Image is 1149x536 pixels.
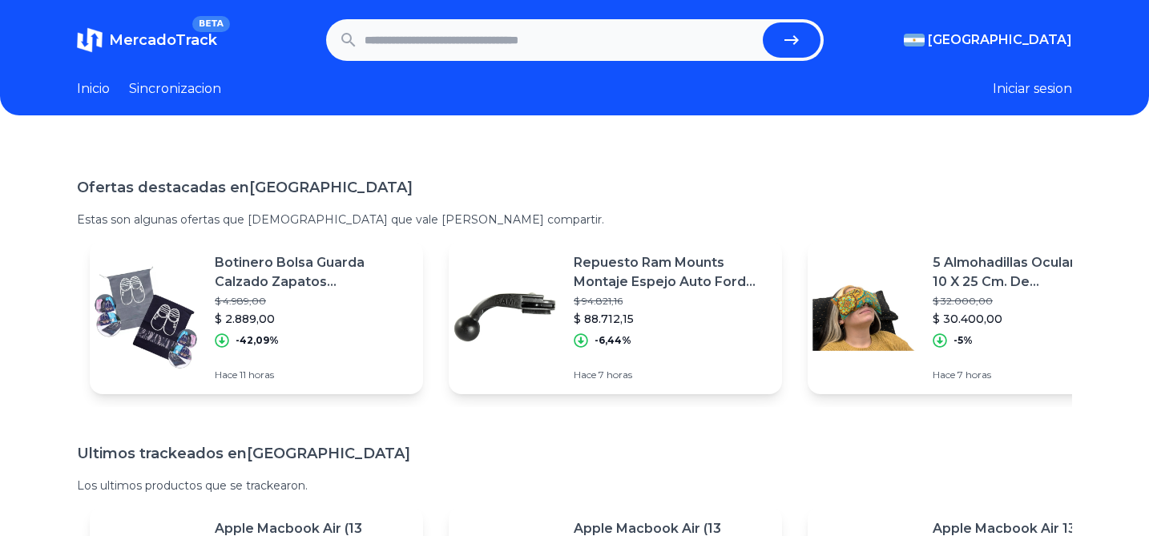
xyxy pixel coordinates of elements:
a: MercadoTrackBETA [77,19,217,61]
span: MercadoTrack [109,31,217,49]
span: [GEOGRAPHIC_DATA] [928,33,1072,47]
p: Repuesto Ram Mounts Montaje Espejo Auto Ford Toyota Chrysler [574,253,769,292]
span: BETA [192,16,230,32]
p: Hace 7 horas [933,369,1128,381]
img: MercadoTrack [77,27,103,53]
p: -6,44% [595,334,631,347]
p: Botinero Bolsa Guarda Calzado Zapatos Organizador Tela Viaje [215,253,410,292]
p: $ 4.989,00 [215,295,410,308]
p: $ 2.889,00 [215,311,410,327]
a: Sincronizacion [129,82,221,96]
p: Hace 7 horas [574,369,769,381]
img: Argentina [904,34,925,46]
p: 5 Almohadillas Ocular Grande 10 X 25 Cm. De [PERSON_NAME] [933,253,1128,292]
a: Inicio [77,82,110,96]
p: $ 30.400,00 [933,311,1128,327]
h1: Ultimos trackeados en [GEOGRAPHIC_DATA] [77,442,1072,465]
h1: Ofertas destacadas en [GEOGRAPHIC_DATA] [77,176,1072,199]
a: Featured imageBotinero Bolsa Guarda Calzado Zapatos Organizador Tela Viaje$ 4.989,00$ 2.889,00-42... [90,240,423,394]
button: [GEOGRAPHIC_DATA] [904,33,1072,47]
a: Featured imageRepuesto Ram Mounts Montaje Espejo Auto Ford Toyota Chrysler$ 94.821,16$ 88.712,15-... [449,240,782,394]
p: -42,09% [236,334,279,347]
a: Featured image5 Almohadillas Ocular Grande 10 X 25 Cm. De [PERSON_NAME]$ 32.000,00$ 30.400,00-5%H... [808,240,1141,394]
p: $ 94.821,16 [574,295,769,308]
p: -5% [953,334,973,347]
img: Featured image [90,261,202,373]
img: Featured image [808,261,920,373]
p: Estas son algunas ofertas que [DEMOGRAPHIC_DATA] que vale [PERSON_NAME] compartir. [77,212,1072,228]
img: Featured image [449,261,561,373]
button: Iniciar sesion [993,82,1072,96]
p: $ 88.712,15 [574,311,769,327]
p: $ 32.000,00 [933,295,1128,308]
p: Los ultimos productos que se trackearon. [77,478,1072,494]
p: Hace 11 horas [215,369,410,381]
